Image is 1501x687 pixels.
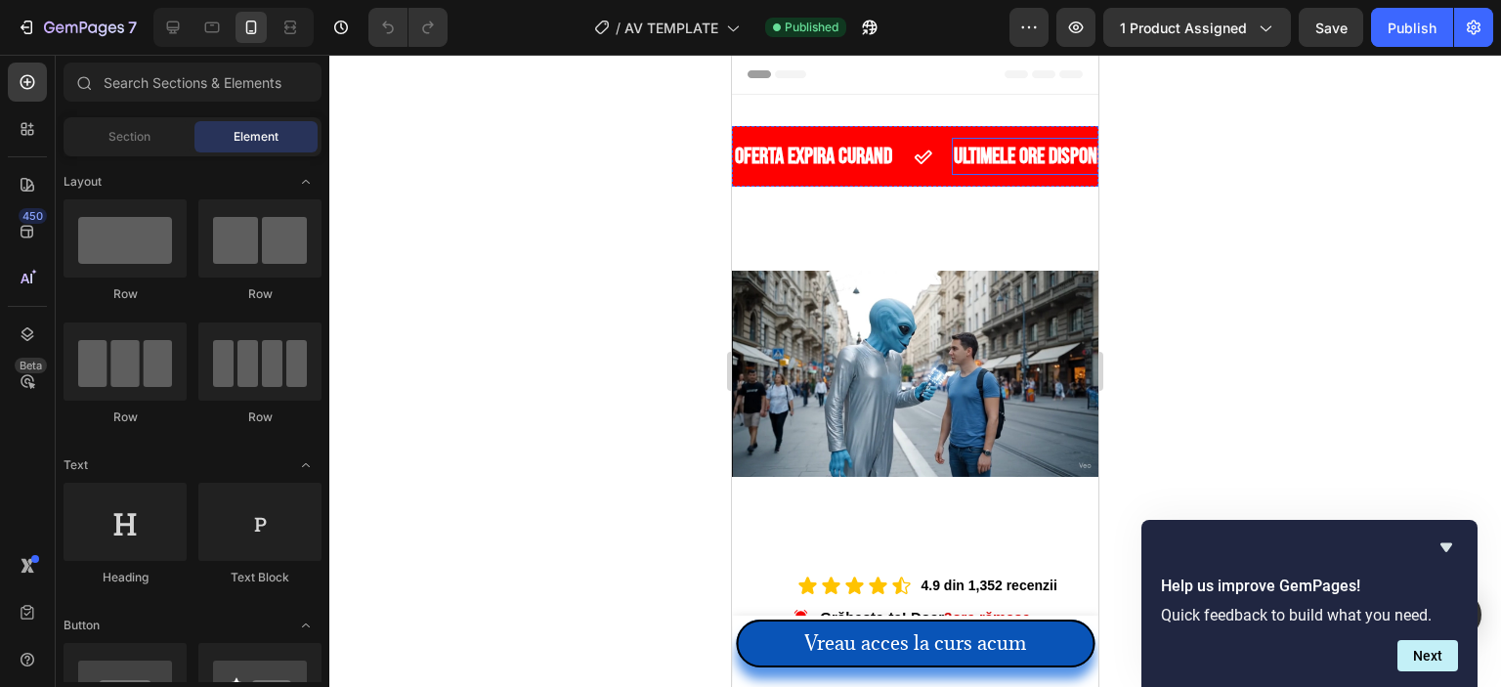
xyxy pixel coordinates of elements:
[64,285,187,303] div: Row
[64,63,322,102] input: Search Sections & Elements
[108,128,150,146] span: Section
[64,569,187,586] div: Heading
[198,408,322,426] div: Row
[616,18,621,38] span: /
[732,55,1098,687] iframe: Design area
[1299,8,1363,47] button: Save
[198,569,322,586] div: Text Block
[64,408,187,426] div: Row
[785,19,838,36] span: Published
[1315,20,1348,36] span: Save
[8,8,146,47] button: 7
[1397,640,1458,671] button: Next question
[290,166,322,197] span: Toggle open
[88,549,302,576] p: Grăbește-te! Doar
[290,610,322,641] span: Toggle open
[220,554,302,571] u: ore rămase.
[64,456,88,474] span: Text
[234,128,279,146] span: Element
[19,208,47,224] div: 450
[64,173,102,191] span: Layout
[198,285,322,303] div: Row
[222,93,398,110] p: ULTIMELE ore DISPONIBILE
[212,554,220,571] span: 3
[190,519,325,543] p: 4.9 din 1,352 recenzii
[290,450,322,481] span: Toggle open
[64,617,100,634] span: Button
[624,18,718,38] span: AV TEMPLATE
[1120,18,1247,38] span: 1 product assigned
[128,16,137,39] p: 7
[1161,536,1458,671] div: Help us improve GemPages!
[1371,8,1453,47] button: Publish
[15,358,47,373] div: Beta
[1435,536,1458,559] button: Hide survey
[1103,8,1291,47] button: 1 product assigned
[1161,575,1458,598] h2: Help us improve GemPages!
[1161,606,1458,624] p: Quick feedback to build what you need.
[368,8,448,47] div: Undo/Redo
[1388,18,1437,38] div: Publish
